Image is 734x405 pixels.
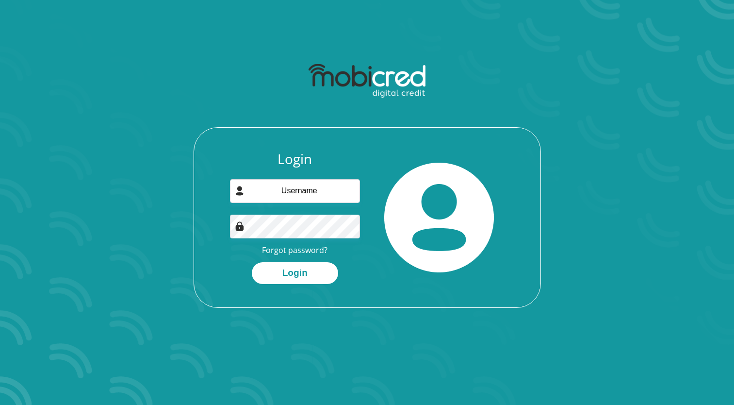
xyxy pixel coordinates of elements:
[235,186,245,196] img: user-icon image
[230,179,360,203] input: Username
[309,64,425,98] img: mobicred logo
[235,221,245,231] img: Image
[252,262,338,284] button: Login
[230,151,360,168] h3: Login
[262,245,327,255] a: Forgot password?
